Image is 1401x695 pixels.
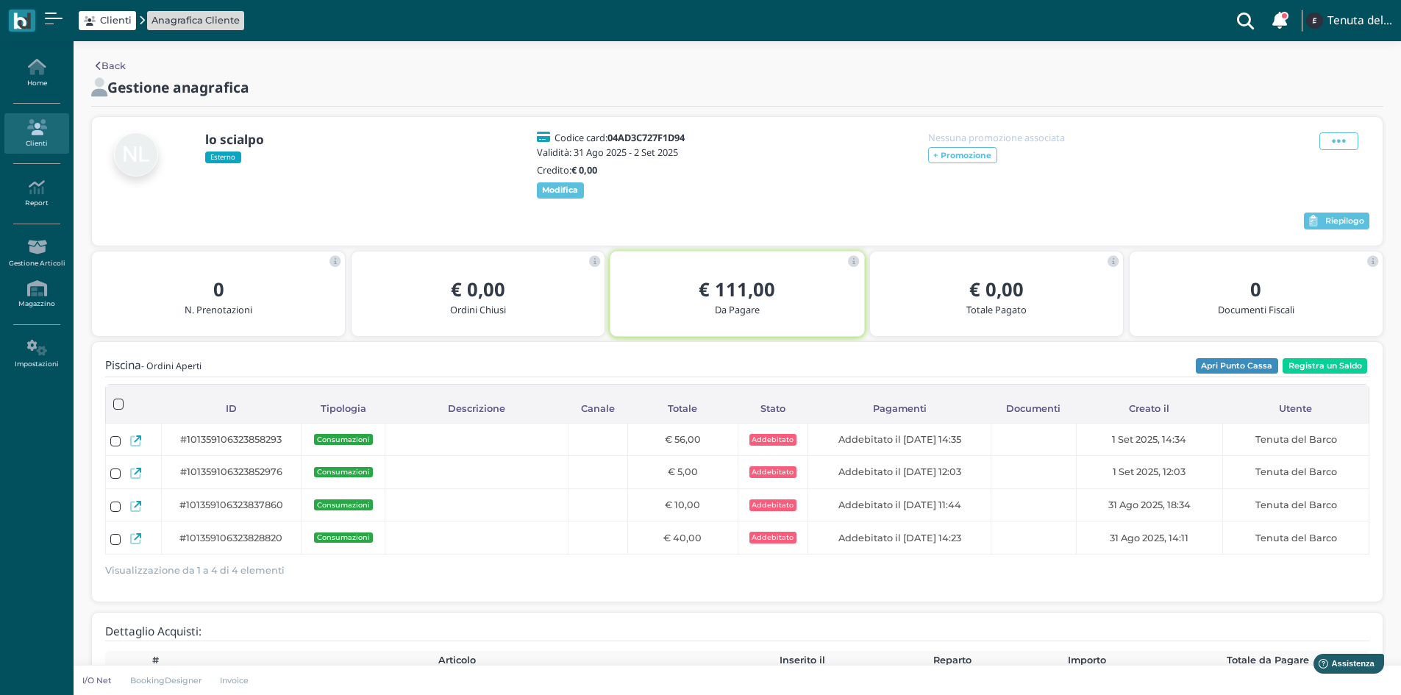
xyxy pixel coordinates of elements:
span: #101359106323858293 [180,432,282,446]
a: Invoice [211,674,259,686]
div: Tipologia [302,394,385,422]
a: Home [4,53,68,93]
span: Consumazioni [314,434,373,444]
span: Visualizzazione da 1 a 4 di 4 elementi [105,560,285,580]
div: Stato [738,394,808,422]
img: ... [1306,13,1322,29]
span: 31 Ago 2025, 14:11 [1110,531,1188,545]
div: Descrizione [385,394,568,422]
h4: Piscina [105,360,202,372]
span: € 56,00 [665,432,701,446]
h5: Validità: 31 Ago 2025 - 2 Set 2025 [537,147,691,157]
img: logo [13,13,30,29]
h4: Dettaglio Acquisti: [105,626,202,638]
h2: Gestione anagrafica [107,79,249,95]
a: Clienti [84,13,132,27]
span: #101359106323852976 [180,465,282,479]
b: 0 [1250,277,1261,302]
h5: N. Prenotazioni [104,304,333,315]
th: # [105,651,205,670]
th: Articolo [206,651,708,670]
span: Tenuta del Barco [1255,432,1337,446]
a: Impostazioni [4,334,68,374]
span: Riepilogo [1325,216,1364,227]
span: Addebitato [749,434,797,446]
span: Assistenza [43,12,97,23]
th: Totale da Pagare [1167,651,1369,670]
iframe: Help widget launcher [1297,649,1388,682]
b: € 0,00 [969,277,1024,302]
div: ID [161,394,302,422]
a: Back [96,59,126,73]
span: #101359106323828820 [179,531,282,545]
h5: Da Pagare [622,304,852,315]
span: Addebitato il [DATE] 12:03 [838,465,961,479]
span: Esterno [205,152,241,163]
button: Apri Punto Cassa [1196,358,1278,374]
span: 1 Set 2025, 14:34 [1112,432,1186,446]
a: Magazzino [4,274,68,315]
span: Consumazioni [314,499,373,510]
a: BookingDesigner [121,674,211,686]
span: Addebitato il [DATE] 14:35 [838,432,961,446]
b: 0 [213,277,224,302]
a: Anagrafica Cliente [151,13,240,27]
span: Tenuta del Barco [1255,498,1337,512]
span: Tenuta del Barco [1255,531,1337,545]
b: € 0,00 [451,277,505,302]
b: Modifica [542,185,578,195]
h5: Codice card: [555,132,685,143]
b: € 0,00 [571,163,597,177]
b: 04AD3C727F1D94 [607,131,685,144]
span: 31 Ago 2025, 18:34 [1108,498,1191,512]
span: Addebitato [749,499,797,511]
div: Pagamenti [808,394,991,422]
span: Addebitato il [DATE] 14:23 [838,531,961,545]
h5: Documenti Fiscali [1141,304,1371,315]
button: Riepilogo [1304,213,1369,230]
th: Reparto [897,651,1007,670]
div: Utente [1222,394,1369,422]
a: Report [4,174,68,214]
th: Inserito il [708,651,898,670]
h4: Tenuta del Barco [1327,15,1392,27]
span: Addebitato [749,532,797,543]
h5: Ordini Chiusi [363,304,593,315]
span: € 40,00 [663,531,702,545]
span: Consumazioni [314,532,373,543]
h5: Totale Pagato [882,304,1111,315]
span: € 5,00 [668,465,698,479]
b: lo scialpo [205,131,264,148]
span: Addebitato il [DATE] 11:44 [838,498,961,512]
a: Clienti [4,113,68,154]
button: Registra un Saldo [1283,358,1367,374]
div: Totale [628,394,738,422]
small: - Ordini Aperti [141,360,202,372]
span: Tenuta del Barco [1255,465,1337,479]
div: Documenti [991,394,1076,422]
span: Addebitato [749,466,797,478]
h5: Nessuna promozione associata [928,132,1083,143]
b: + Promozione [933,150,991,160]
span: Consumazioni [314,467,373,477]
span: Clienti [100,13,132,27]
th: Importo [1007,651,1167,670]
h5: Credito: [537,165,691,175]
a: ... Tenuta del Barco [1304,3,1392,38]
div: Creato il [1076,394,1222,422]
img: null lo scialpo [114,132,158,177]
a: Gestione Articoli [4,233,68,274]
p: I/O Net [82,674,112,686]
span: #101359106323837860 [179,498,283,512]
span: 1 Set 2025, 12:03 [1113,465,1186,479]
b: € 111,00 [699,277,775,302]
span: € 10,00 [665,498,700,512]
div: Canale [568,394,628,422]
